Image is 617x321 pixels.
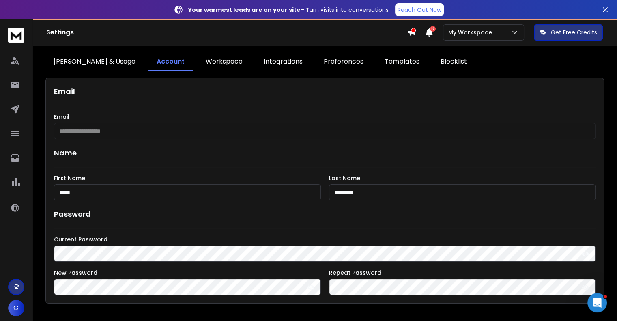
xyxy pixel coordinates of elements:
h1: Name [54,147,596,159]
a: Preferences [316,54,372,71]
label: New Password [54,270,321,276]
button: G [8,300,24,316]
a: Blocklist [432,54,475,71]
p: – Turn visits into conversations [188,6,389,14]
label: Last Name [329,175,596,181]
strong: Your warmest leads are on your site [188,6,301,14]
a: Templates [376,54,428,71]
span: 16 [430,26,436,32]
button: Get Free Credits [534,24,603,41]
a: [PERSON_NAME] & Usage [45,54,144,71]
label: Current Password [54,237,596,242]
p: Reach Out Now [398,6,441,14]
h1: Settings [46,28,407,37]
a: Reach Out Now [395,3,444,16]
a: Workspace [198,54,251,71]
img: logo [8,28,24,43]
p: Get Free Credits [551,28,597,37]
label: First Name [54,175,321,181]
a: Integrations [256,54,311,71]
a: Account [148,54,193,71]
h1: Password [54,209,91,220]
h1: Email [54,86,596,97]
iframe: Intercom live chat [587,293,607,312]
p: My Workspace [448,28,495,37]
label: Email [54,114,596,120]
label: Repeat Password [329,270,596,276]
